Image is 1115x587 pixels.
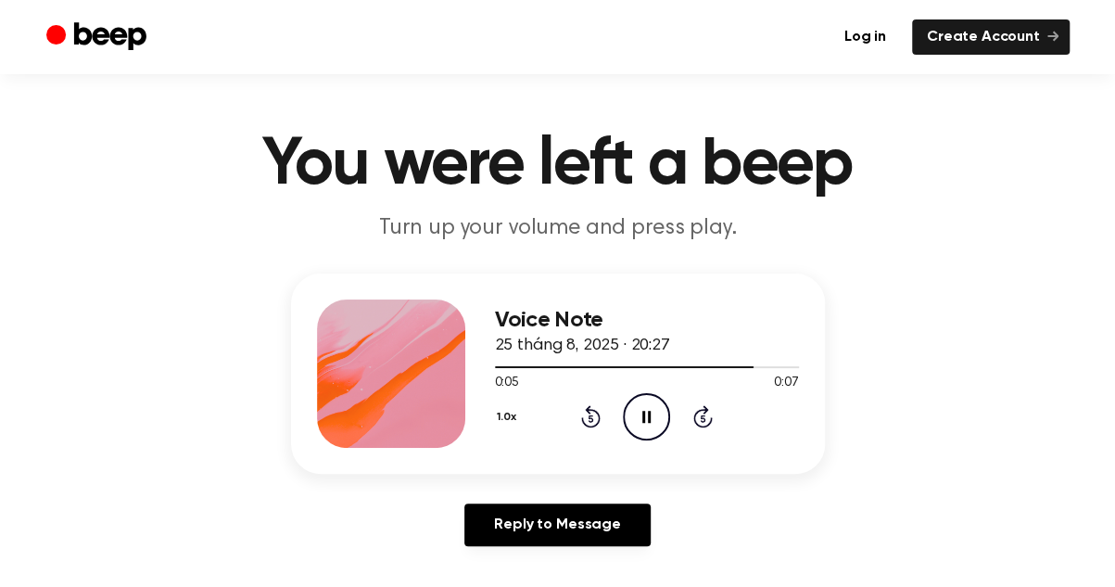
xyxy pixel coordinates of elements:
[46,19,151,56] a: Beep
[495,402,524,433] button: 1.0x
[202,213,914,244] p: Turn up your volume and press play.
[774,374,798,393] span: 0:07
[83,132,1033,198] h1: You were left a beep
[495,338,670,354] span: 25 tháng 8, 2025 · 20:27
[912,19,1070,55] a: Create Account
[495,308,799,333] h3: Voice Note
[830,19,901,55] a: Log in
[495,374,519,393] span: 0:05
[464,504,650,546] a: Reply to Message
